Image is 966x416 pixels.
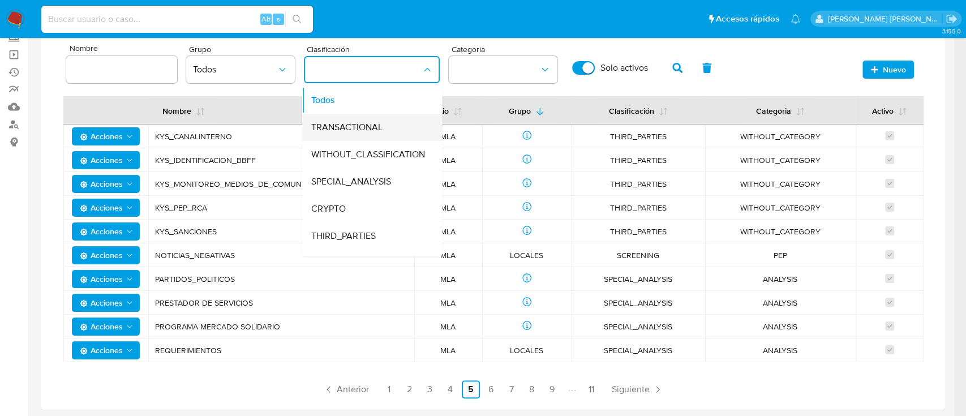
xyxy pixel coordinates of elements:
button: search-icon [285,11,308,27]
input: Buscar usuario o caso... [41,12,313,27]
a: Notificaciones [791,14,800,24]
span: Alt [261,14,271,24]
a: Salir [946,13,958,25]
span: s [277,14,280,24]
span: 3.155.0 [942,27,960,36]
p: emmanuel.vitiello@mercadolibre.com [828,14,942,24]
span: Accesos rápidos [716,13,779,25]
